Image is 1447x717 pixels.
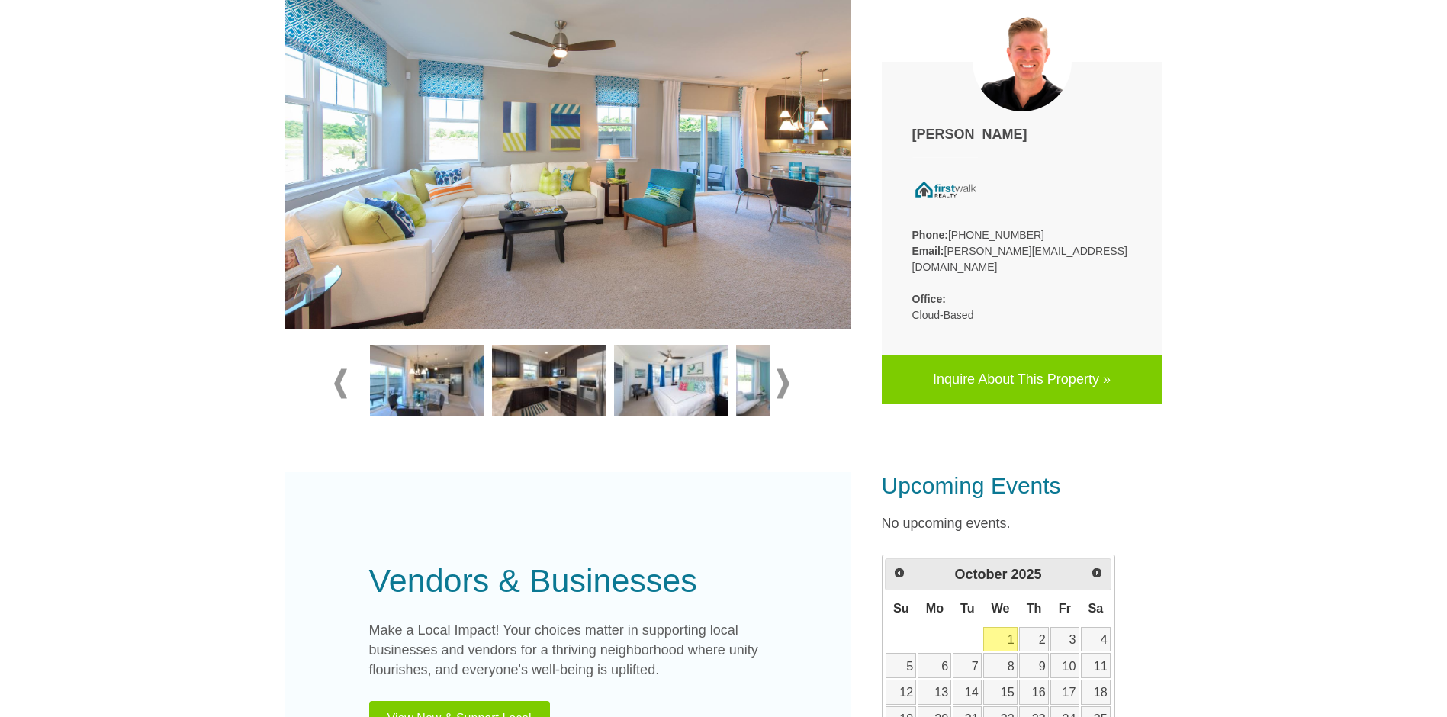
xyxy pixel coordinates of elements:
[893,601,909,615] span: Sunday
[1050,653,1079,678] a: 10
[1091,567,1103,579] span: Next
[912,245,944,257] strong: Email:
[992,601,1010,615] span: Wednesday
[893,567,905,579] span: Prev
[918,680,951,705] a: 13
[912,229,948,241] strong: Phone:
[369,621,767,680] p: Make a Local Impact! Your choices matter in supporting local businesses and vendors for a thrivin...
[1085,561,1109,585] a: Next
[1027,601,1042,615] span: Thursday
[1019,653,1049,678] a: 9
[954,567,1007,582] span: October
[1050,627,1079,652] a: 3
[1059,601,1071,615] span: Friday
[882,472,1162,500] h3: Upcoming Events
[1019,627,1049,652] a: 2
[1050,680,1079,705] a: 17
[886,680,916,705] a: 12
[1081,653,1111,678] a: 11
[369,556,767,606] div: Vendors & Businesses
[953,653,982,678] a: 7
[960,601,975,615] span: Tuesday
[983,680,1018,705] a: 15
[983,653,1018,678] a: 8
[886,653,916,678] a: 5
[953,680,982,705] a: 14
[1081,680,1111,705] a: 18
[882,513,1162,534] p: No upcoming events.
[912,127,1132,143] h4: [PERSON_NAME]
[887,561,912,585] a: Prev
[926,601,944,615] span: Monday
[912,157,978,223] img: company logo
[1081,627,1111,652] a: 4
[1019,680,1049,705] a: 16
[1011,567,1041,582] span: 2025
[912,291,1132,323] p: Cloud-Based
[882,355,1162,404] a: Inquire About This Property »
[983,627,1018,652] a: 1
[912,293,946,305] strong: Office:
[912,227,1132,275] p: [PHONE_NUMBER] [PERSON_NAME][EMAIL_ADDRESS][DOMAIN_NAME]
[1088,601,1103,615] span: Saturday
[918,653,951,678] a: 6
